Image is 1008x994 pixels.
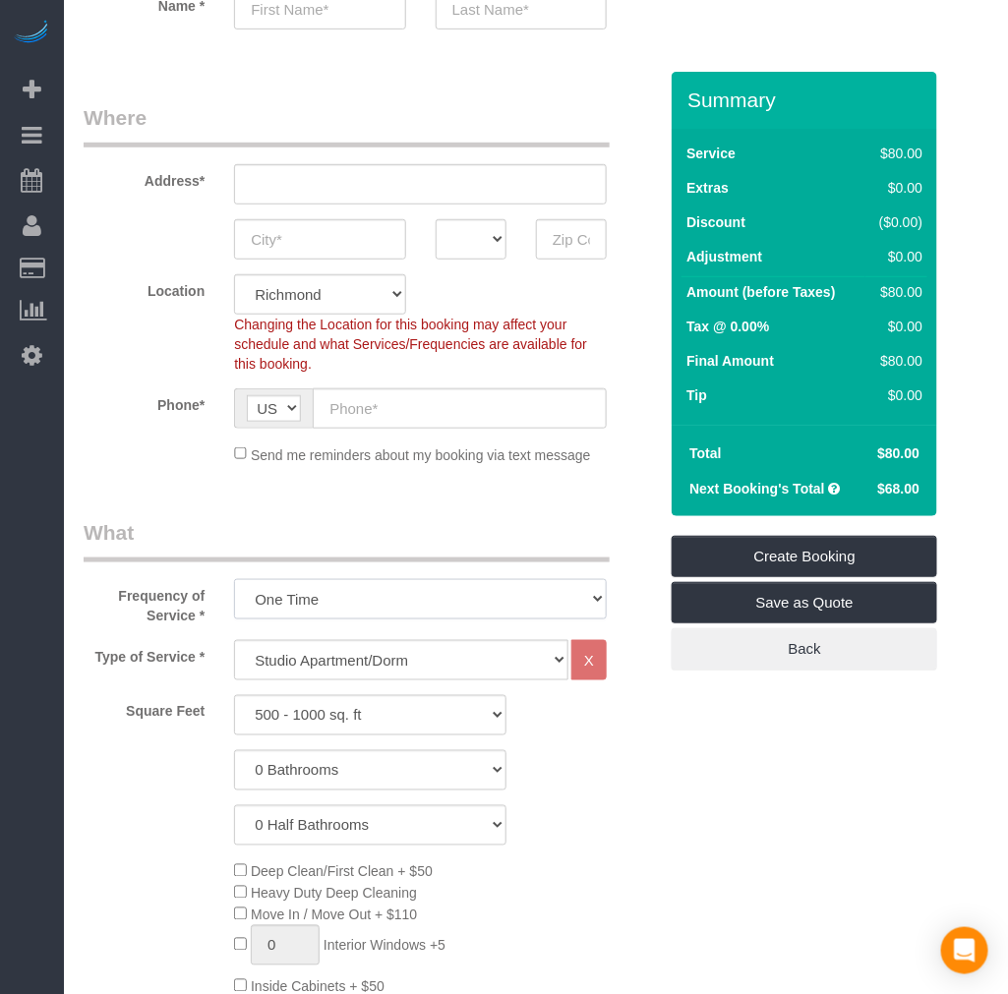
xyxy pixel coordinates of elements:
[870,247,922,266] div: $0.00
[686,317,769,336] label: Tax @ 0.00%
[686,247,762,266] label: Adjustment
[69,164,219,191] label: Address*
[84,518,610,562] legend: What
[69,640,219,667] label: Type of Service *
[69,579,219,625] label: Frequency of Service *
[69,695,219,722] label: Square Feet
[870,385,922,405] div: $0.00
[686,351,774,371] label: Final Amount
[870,178,922,198] div: $0.00
[12,20,51,47] img: Automaid Logo
[672,582,937,623] a: Save as Quote
[251,446,591,462] span: Send me reminders about my booking via text message
[686,385,707,405] label: Tip
[69,274,219,301] label: Location
[878,445,920,461] span: $80.00
[686,212,745,232] label: Discount
[686,178,729,198] label: Extras
[878,481,920,497] span: $68.00
[234,219,405,260] input: City*
[69,388,219,415] label: Phone*
[251,886,417,902] span: Heavy Duty Deep Cleaning
[870,351,922,371] div: $80.00
[870,317,922,336] div: $0.00
[672,628,937,670] a: Back
[941,927,988,974] div: Open Intercom Messenger
[672,536,937,577] a: Create Booking
[84,103,610,147] legend: Where
[870,282,922,302] div: $80.00
[870,144,922,163] div: $80.00
[313,388,607,429] input: Phone*
[689,445,721,461] strong: Total
[689,481,825,497] strong: Next Booking's Total
[536,219,607,260] input: Zip Code*
[687,88,927,111] h3: Summary
[251,864,433,880] span: Deep Clean/First Clean + $50
[251,907,417,923] span: Move In / Move Out + $110
[324,938,445,954] span: Interior Windows +5
[234,317,587,372] span: Changing the Location for this booking may affect your schedule and what Services/Frequencies are...
[870,212,922,232] div: ($0.00)
[686,144,736,163] label: Service
[686,282,835,302] label: Amount (before Taxes)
